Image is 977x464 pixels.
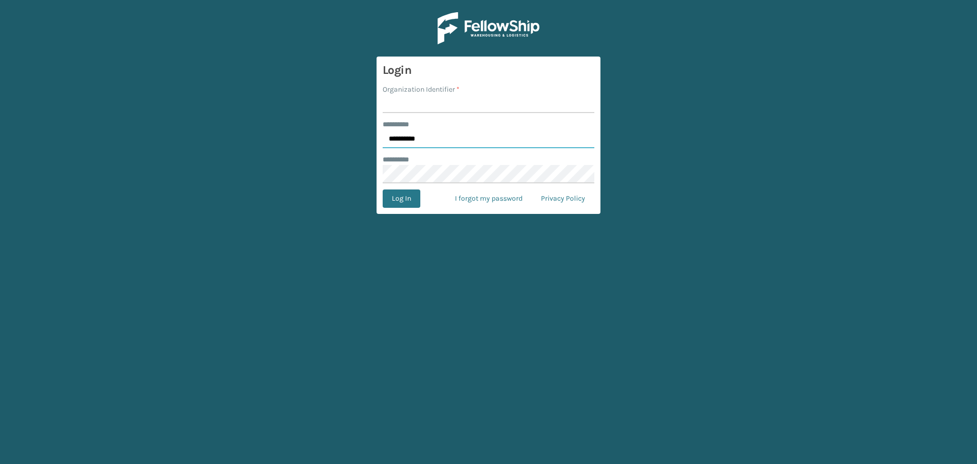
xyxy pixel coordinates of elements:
a: Privacy Policy [532,189,594,208]
label: Organization Identifier [383,84,459,95]
button: Log In [383,189,420,208]
img: Logo [438,12,539,44]
h3: Login [383,63,594,78]
a: I forgot my password [446,189,532,208]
